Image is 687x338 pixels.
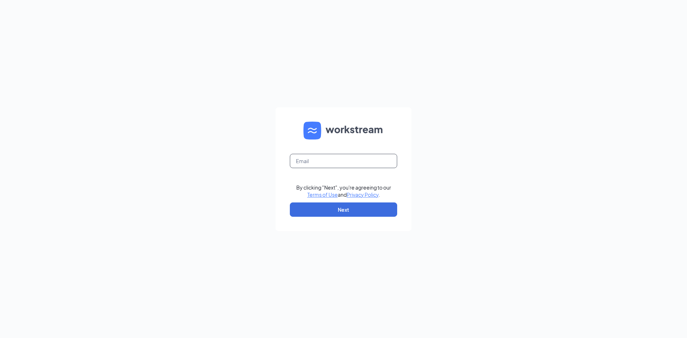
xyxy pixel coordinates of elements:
[303,122,384,139] img: WS logo and Workstream text
[307,191,338,198] a: Terms of Use
[290,202,397,217] button: Next
[347,191,379,198] a: Privacy Policy
[290,154,397,168] input: Email
[296,184,391,198] div: By clicking "Next", you're agreeing to our and .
